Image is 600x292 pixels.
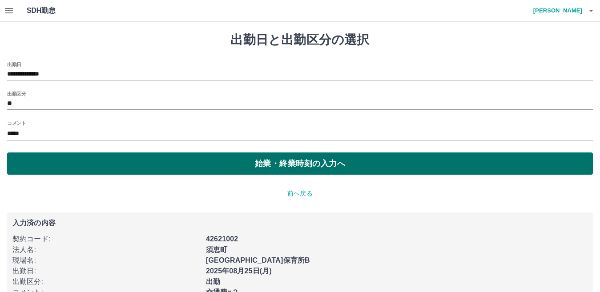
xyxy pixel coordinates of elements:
p: 前へ戻る [7,189,593,198]
p: 出勤日 : [12,266,201,276]
p: 契約コード : [12,234,201,244]
label: 出勤日 [7,61,21,68]
b: [GEOGRAPHIC_DATA]保育所B [206,256,310,264]
b: 出勤 [206,278,220,285]
p: 法人名 : [12,244,201,255]
p: 入力済の内容 [12,220,588,227]
button: 始業・終業時刻の入力へ [7,152,593,175]
b: 2025年08月25日(月) [206,267,272,275]
p: 現場名 : [12,255,201,266]
b: 42621002 [206,235,238,243]
label: コメント [7,120,26,126]
b: 須恵町 [206,246,227,253]
label: 出勤区分 [7,90,26,97]
p: 出勤区分 : [12,276,201,287]
h1: 出勤日と出勤区分の選択 [7,32,593,48]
